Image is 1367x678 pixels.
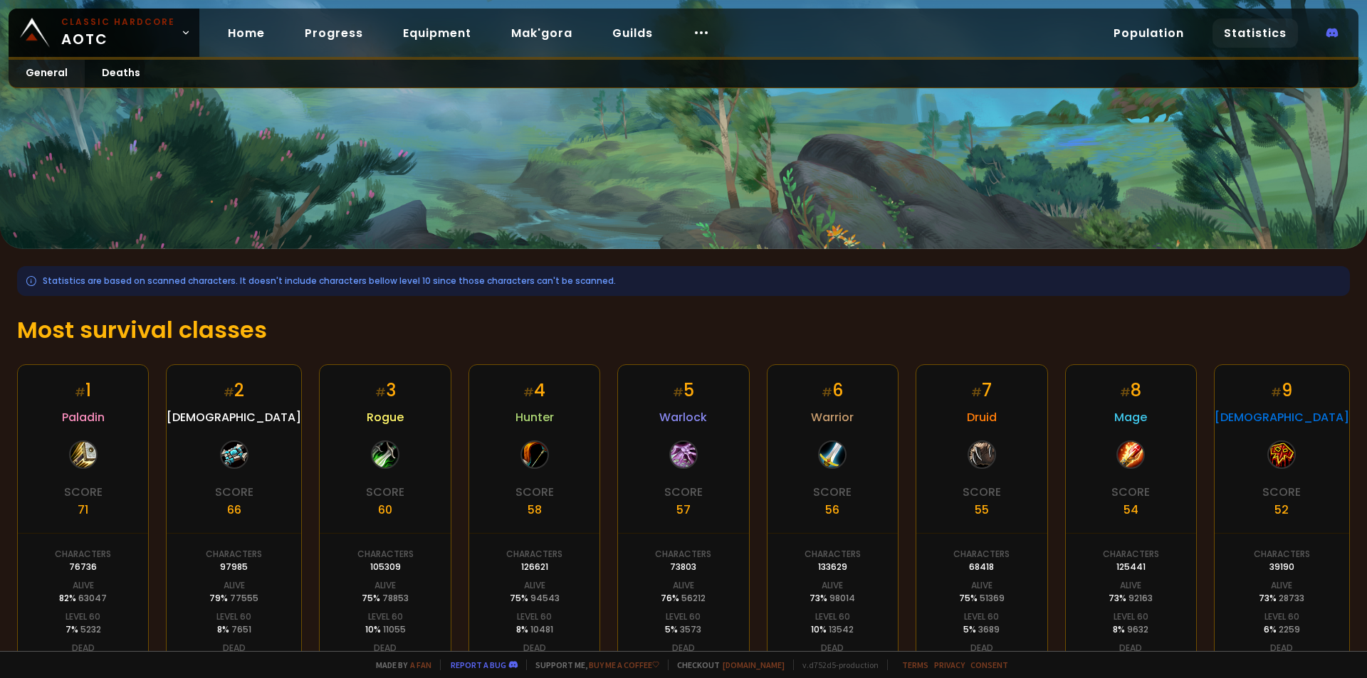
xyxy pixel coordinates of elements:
div: Dead [523,642,546,655]
span: Druid [967,408,997,426]
div: 75 % [362,592,409,605]
div: 56 [825,501,839,519]
span: 56212 [681,592,706,604]
div: 73 % [810,592,855,605]
div: Characters [206,548,262,561]
a: Equipment [392,18,483,48]
div: Characters [506,548,562,561]
div: 73 % [1109,592,1153,605]
a: Report a bug [451,660,506,670]
a: Guilds [601,18,664,48]
a: Classic HardcoreAOTC [9,9,199,57]
span: 78853 [382,592,409,604]
small: # [1271,384,1282,401]
div: 54 [1124,501,1138,519]
div: Dead [1270,642,1293,655]
div: 8 % [217,623,251,636]
div: 8 [1120,378,1141,403]
span: Hunter [515,408,554,426]
div: Dead [72,642,95,655]
span: Paladin [62,408,105,426]
div: 68418 [969,561,994,573]
div: Dead [672,642,695,655]
div: 52 [1274,501,1289,519]
div: Characters [805,548,861,561]
span: 77555 [230,592,258,604]
div: 71 [78,501,88,519]
div: Characters [953,548,1010,561]
div: 55 [975,501,989,519]
div: Dead [374,642,397,655]
span: 11055 [383,623,406,635]
span: 13542 [829,623,854,635]
div: Level 60 [1114,610,1148,623]
small: # [1120,384,1131,401]
span: Made by [367,660,431,670]
small: # [375,384,386,401]
div: Alive [1271,579,1292,592]
div: 9 [1271,378,1292,403]
div: Level 60 [368,610,403,623]
div: Level 60 [1264,610,1299,623]
div: Characters [357,548,414,561]
span: v. d752d5 - production [793,660,879,670]
div: Level 60 [66,610,100,623]
div: 10 % [811,623,854,636]
div: 5 [673,378,694,403]
span: 9632 [1127,623,1148,635]
span: 3689 [978,623,1000,635]
small: # [822,384,832,401]
span: 94543 [530,592,560,604]
div: 6 % [1264,623,1300,636]
div: Score [813,483,852,501]
a: Population [1102,18,1195,48]
div: 5 % [963,623,1000,636]
div: 8 % [516,623,553,636]
a: Mak'gora [500,18,584,48]
div: Score [64,483,103,501]
span: 10481 [530,623,553,635]
div: 76736 [69,561,97,573]
div: 66 [227,501,241,519]
span: Mage [1114,408,1147,426]
a: Privacy [934,660,965,670]
div: Score [1262,483,1301,501]
div: 73803 [670,561,696,573]
div: Alive [375,579,396,592]
div: Alive [822,579,843,592]
div: 82 % [59,592,107,605]
div: Dead [1119,642,1142,655]
div: Score [515,483,554,501]
span: 63047 [78,592,107,604]
span: 98014 [829,592,855,604]
span: Warlock [659,408,707,426]
small: # [971,384,982,401]
div: 60 [378,501,392,519]
div: 39190 [1269,561,1294,573]
span: AOTC [61,16,175,50]
div: Alive [971,579,992,592]
span: Support me, [526,660,659,670]
div: 3 [375,378,396,403]
div: 58 [528,501,542,519]
a: Buy me a coffee [589,660,659,670]
div: Alive [673,579,694,592]
div: Characters [1254,548,1310,561]
div: Level 60 [815,610,850,623]
div: Alive [524,579,545,592]
span: Rogue [367,408,404,426]
div: 7 [971,378,992,403]
small: # [75,384,85,401]
div: Level 60 [666,610,701,623]
a: Consent [970,660,1008,670]
div: 8 % [1113,623,1148,636]
small: # [224,384,234,401]
div: 125441 [1116,561,1146,573]
div: 126621 [521,561,548,573]
div: 73 % [1259,592,1304,605]
div: 75 % [510,592,560,605]
div: Statistics are based on scanned characters. It doesn't include characters bellow level 10 since t... [17,266,1350,296]
span: [DEMOGRAPHIC_DATA] [1215,408,1349,426]
div: 79 % [209,592,258,605]
a: Statistics [1213,18,1298,48]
